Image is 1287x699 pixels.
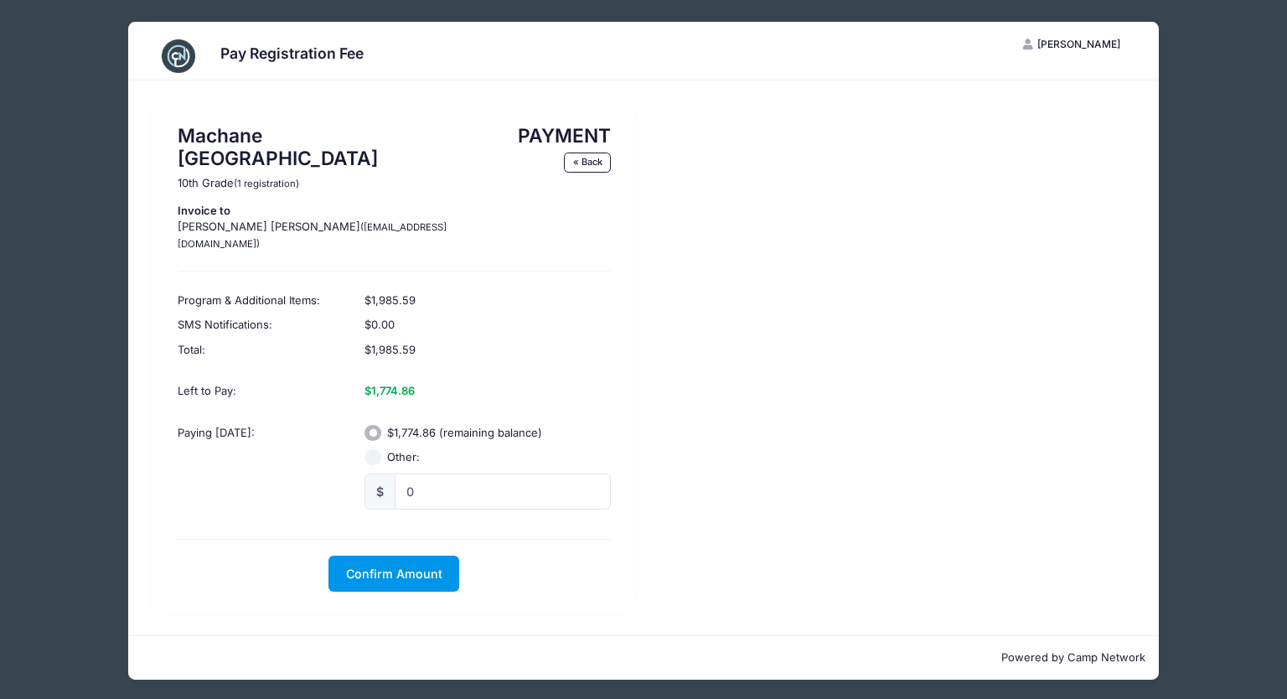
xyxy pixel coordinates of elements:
[178,221,447,250] small: ([EMAIL_ADDRESS][DOMAIN_NAME])
[364,474,395,510] div: $
[357,313,619,338] div: $0.00
[178,175,462,192] p: 10th Grade
[178,203,462,252] p: [PERSON_NAME] [PERSON_NAME]
[169,370,357,412] div: Left to Pay:
[220,44,364,62] h3: Pay Registration Fee
[478,124,612,147] h1: PAYMENT
[387,425,542,442] label: $1,774.86 (remaining balance)
[1009,30,1135,59] button: [PERSON_NAME]
[357,280,619,313] div: $1,985.59
[169,280,357,313] div: Program & Additional Items:
[357,338,619,371] div: $1,985.59
[169,412,357,522] div: Paying [DATE]:
[387,449,420,466] label: Other:
[564,153,611,173] a: « Back
[169,313,357,338] div: SMS Notifications:
[178,124,378,169] b: Machane [GEOGRAPHIC_DATA]
[162,39,195,73] img: CampNetwork
[364,384,415,397] strong: $1,774.86
[142,650,1145,666] p: Powered by Camp Network
[234,178,299,189] small: (1 registration)
[328,556,459,592] button: Confirm Amount
[1037,38,1120,50] span: [PERSON_NAME]
[178,204,230,217] strong: Invoice to
[346,567,442,581] span: Confirm Amount
[169,338,357,371] div: Total:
